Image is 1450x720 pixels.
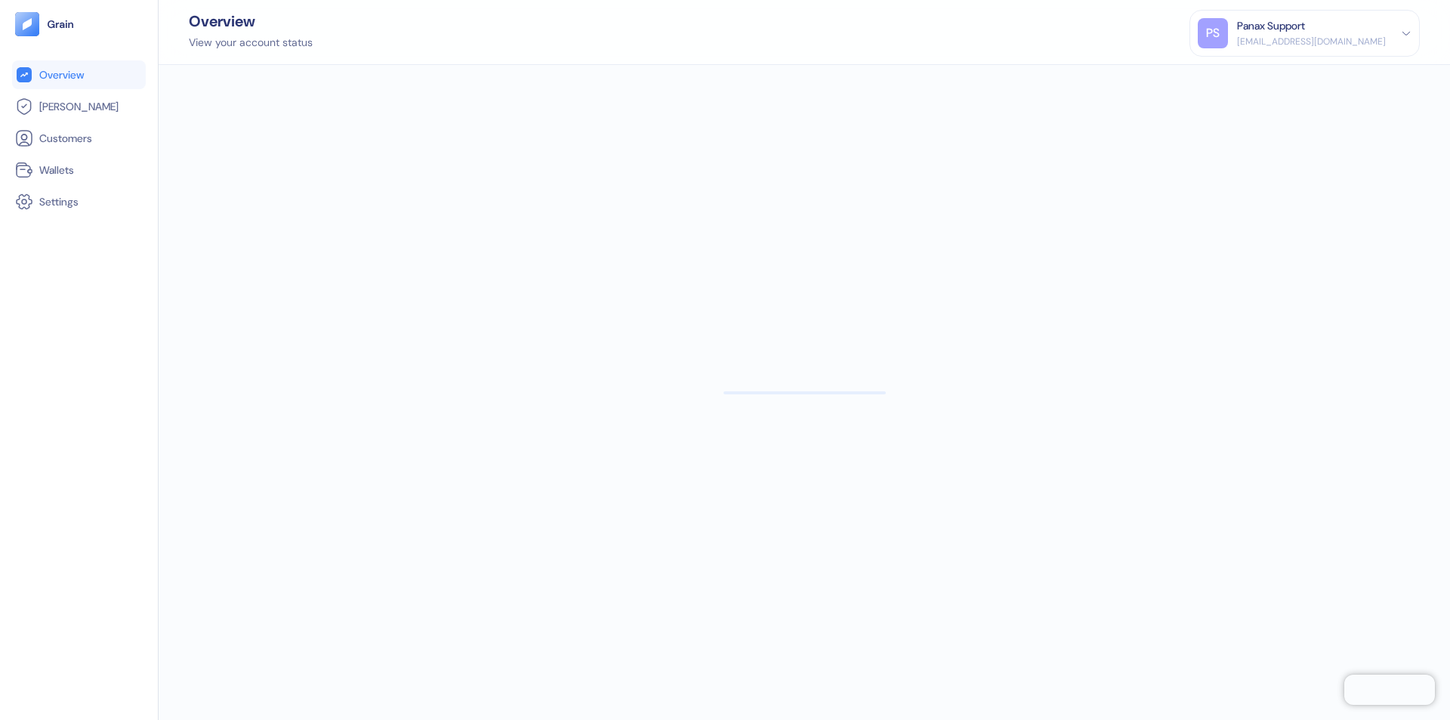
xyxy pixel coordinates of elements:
[1237,35,1386,48] div: [EMAIL_ADDRESS][DOMAIN_NAME]
[39,131,92,146] span: Customers
[1344,675,1435,705] iframe: Chatra live chat
[47,19,75,29] img: logo
[15,66,143,84] a: Overview
[15,12,39,36] img: logo-tablet-V2.svg
[39,194,79,209] span: Settings
[39,162,74,178] span: Wallets
[39,67,84,82] span: Overview
[15,97,143,116] a: [PERSON_NAME]
[15,193,143,211] a: Settings
[1198,18,1228,48] div: PS
[1237,18,1305,34] div: Panax Support
[39,99,119,114] span: [PERSON_NAME]
[189,14,313,29] div: Overview
[15,129,143,147] a: Customers
[189,35,313,51] div: View your account status
[15,161,143,179] a: Wallets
